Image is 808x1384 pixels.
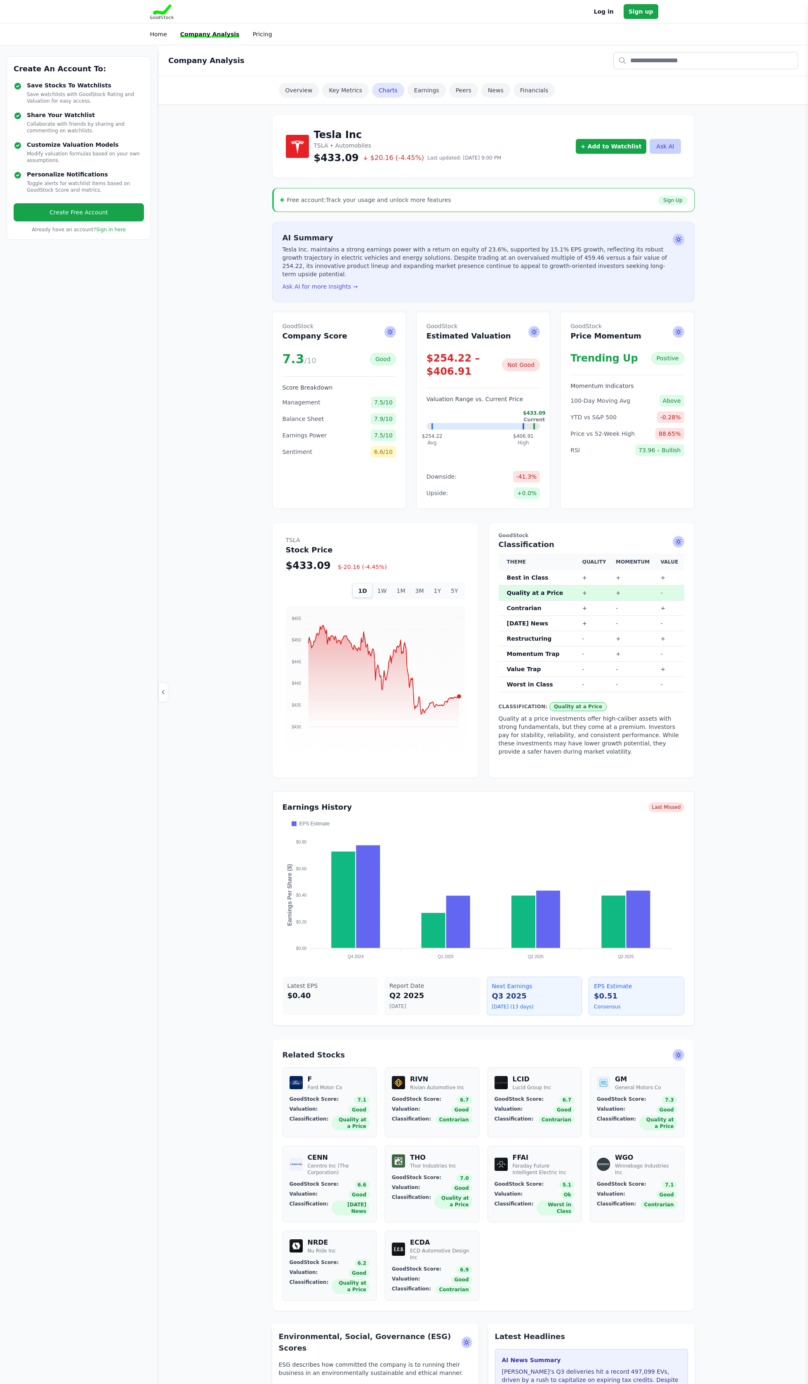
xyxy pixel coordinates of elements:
td: + [657,601,684,616]
div: F [308,1074,342,1084]
span: 7.3 [662,1096,677,1104]
th: Value [657,554,684,570]
div: Positive [651,352,684,364]
a: Financials [514,83,555,98]
a: Log in [594,7,614,16]
a: Ford Motor Co Logo F Ford Motor Co GoodStock Score: 7.1 Valuation: Good Classification: Quality a... [283,1067,377,1137]
div: $433.09 [523,410,546,423]
img: Lucid Group Inc Logo [495,1076,508,1089]
img: Goodstock Logo [150,4,174,19]
div: Good [370,353,396,365]
div: Trending Up [570,352,638,365]
span: Classification: [290,1116,329,1130]
h4: Customize Valuation Models [27,141,144,149]
a: Cenntro Inc (The Corporation) Logo CENN Cenntro Inc (The Corporation) GoodStock Score: 6.6 Valuat... [283,1146,377,1222]
div: High [513,439,534,446]
p: TSLA • Automobiles [314,141,502,150]
td: - [612,601,657,616]
tspan: $445 [292,660,301,664]
th: Quality at a Price [499,585,579,601]
p: Save watchlists with GoodStock Rating and Valuation for easy access. [27,91,144,104]
span: Ask AI [673,536,684,547]
span: Ask AI [673,234,684,245]
a: Key Metrics [322,83,369,98]
span: Classification: [499,704,548,710]
a: Pricing [252,31,272,38]
tspan: $0.40 [296,893,306,898]
span: 7.5/10 [371,397,396,408]
td: + [657,631,684,646]
h2: Environmental, Social, Governance (ESG) Scores [279,1331,458,1354]
span: 73.96 – Bullish [635,444,684,456]
span: Quality at a Price [332,1116,370,1130]
span: GoodStock Score: [392,1266,441,1274]
a: General Motors Co Logo GM General Motors Co GoodStock Score: 7.3 Valuation: Good Classification: ... [590,1067,684,1137]
img: Faraday Future Intelligent Electric Inc Logo [495,1158,508,1171]
span: Valuation: [597,1106,625,1114]
tspan: Q4 2024 [348,954,364,959]
td: - [579,646,613,662]
button: Ask AI [650,139,681,154]
span: GoodStock [426,322,511,330]
button: 1M [392,584,410,598]
div: $0.51 [594,990,679,1002]
div: Not Good [502,359,540,371]
th: Momentum [612,554,657,570]
div: Cenntro Inc (The Corporation) [308,1163,370,1176]
h1: Tesla Inc [314,128,502,141]
tspan: $0.80 [296,840,306,844]
h2: Estimated Valuation [426,322,511,342]
button: 5Y [446,584,463,598]
a: Rivian Automotive Inc Logo RIVN Rivian Automotive Inc GoodStock Score: 6.7 Valuation: Good Classi... [385,1067,479,1137]
div: NRDE [308,1238,336,1248]
span: Good [451,1184,472,1192]
span: Valuation: [597,1191,625,1199]
span: TSLA [286,536,387,544]
span: Valuation: [290,1269,318,1277]
td: + [612,646,657,662]
span: Valuation: [495,1106,523,1114]
h3: Score Breakdown [283,383,396,392]
tspan: $440 [292,681,301,686]
div: Thor Industries Inc [410,1163,456,1169]
span: GoodStock Score: [495,1181,544,1189]
td: + [612,631,657,646]
a: Sign Up [658,196,687,205]
span: 6.6/10 [371,446,396,458]
div: Winnebago Industries Inc [615,1163,677,1176]
span: 6.6 [354,1181,370,1189]
h4: Save Stocks To Watchlists [27,81,144,89]
span: Classification: [290,1279,329,1294]
h3: Earnings History [283,801,352,813]
img: Tesla Inc Logo [286,135,309,158]
span: YTD vs S&P 500 [570,413,617,421]
span: Worst in Class [537,1201,575,1215]
div: Ford Motor Co [308,1084,342,1091]
th: Value Trap [499,662,579,677]
div: LCID [513,1074,551,1084]
h3: Related Stocks [283,1049,345,1061]
span: -41.3% [513,471,540,482]
td: + [579,570,613,585]
span: Sentiment [283,448,312,456]
img: Nu Ride Inc Logo [290,1239,303,1252]
tspan: $0.00 [296,946,306,951]
td: - [657,585,684,601]
span: Ok [561,1191,575,1199]
a: Peers [449,83,478,98]
a: ECD Automotive Design Inc Logo ECDA ECD Automotive Design Inc GoodStock Score: 6.9 Valuation: Goo... [385,1231,479,1301]
td: - [579,677,613,692]
div: Q3 2025 [492,990,577,1002]
div: General Motors Co [615,1084,661,1091]
td: - [579,662,613,677]
img: Thor Industries Inc Logo [392,1154,405,1168]
td: - [579,631,613,646]
span: 7.1 [662,1181,677,1189]
th: Quality [579,554,613,570]
a: Earnings [408,83,446,98]
span: Contrarian [436,1116,472,1124]
th: Contrarian [499,601,579,616]
button: 3M [410,584,429,598]
p: ESG describes how committed the company is to running their business in an environmentally sustai... [279,1361,472,1377]
span: 6.7 [457,1096,472,1104]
